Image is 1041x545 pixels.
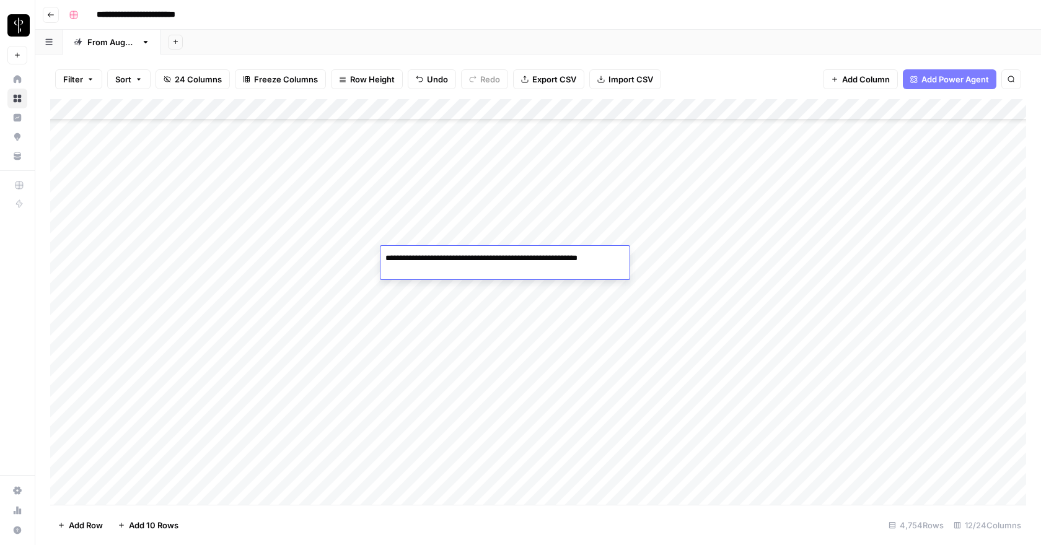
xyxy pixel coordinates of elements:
[7,481,27,500] a: Settings
[884,515,949,535] div: 4,754 Rows
[903,69,996,89] button: Add Power Agent
[7,500,27,520] a: Usage
[608,73,653,85] span: Import CSV
[87,36,136,48] div: From [DATE]
[7,127,27,147] a: Opportunities
[949,515,1026,535] div: 12/24 Columns
[110,515,186,535] button: Add 10 Rows
[63,30,160,54] a: From [DATE]
[532,73,576,85] span: Export CSV
[69,519,103,531] span: Add Row
[461,69,508,89] button: Redo
[254,73,318,85] span: Freeze Columns
[7,14,30,37] img: LP Production Workloads Logo
[7,146,27,166] a: Your Data
[823,69,898,89] button: Add Column
[107,69,151,89] button: Sort
[50,515,110,535] button: Add Row
[7,69,27,89] a: Home
[235,69,326,89] button: Freeze Columns
[589,69,661,89] button: Import CSV
[63,73,83,85] span: Filter
[115,73,131,85] span: Sort
[55,69,102,89] button: Filter
[7,520,27,540] button: Help + Support
[921,73,989,85] span: Add Power Agent
[175,73,222,85] span: 24 Columns
[513,69,584,89] button: Export CSV
[7,89,27,108] a: Browse
[331,69,403,89] button: Row Height
[480,73,500,85] span: Redo
[842,73,890,85] span: Add Column
[7,108,27,128] a: Insights
[408,69,456,89] button: Undo
[350,73,395,85] span: Row Height
[7,10,27,41] button: Workspace: LP Production Workloads
[156,69,230,89] button: 24 Columns
[129,519,178,531] span: Add 10 Rows
[427,73,448,85] span: Undo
